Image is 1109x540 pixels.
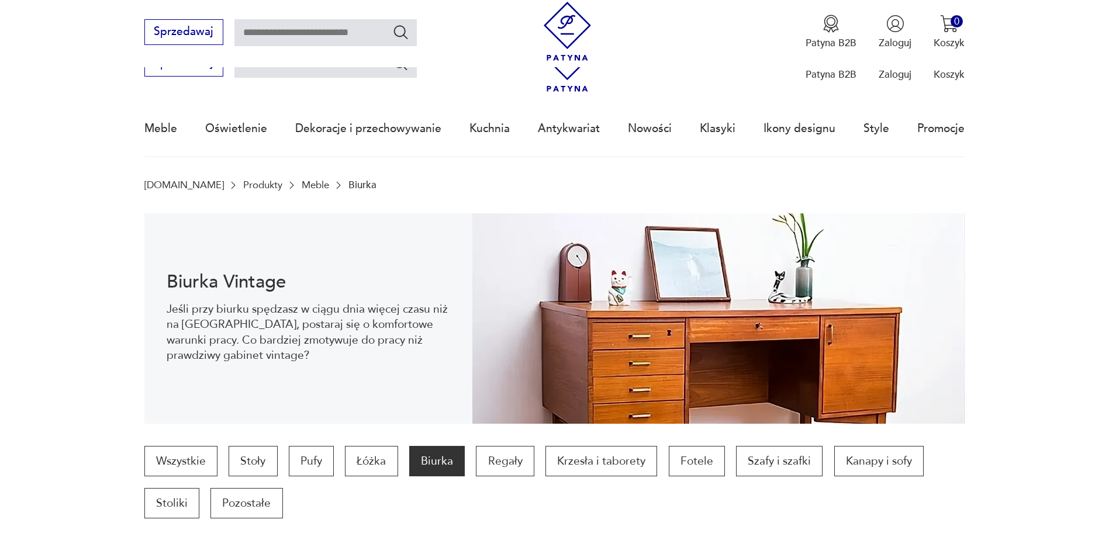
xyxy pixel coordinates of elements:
[302,179,329,191] a: Meble
[736,446,823,476] a: Szafy i szafki
[167,274,450,290] h1: Biurka Vintage
[822,15,840,33] img: Ikona medalu
[700,102,735,155] a: Klasyki
[628,102,672,155] a: Nowości
[934,36,965,50] p: Koszyk
[167,302,450,364] p: Jeśli przy biurku spędzasz w ciągu dnia więcej czasu niż na [GEOGRAPHIC_DATA], postaraj się o kom...
[806,15,856,50] button: Patyna B2B
[886,15,904,33] img: Ikonka użytkownika
[345,446,398,476] a: Łóżka
[806,36,856,50] p: Patyna B2B
[409,446,465,476] a: Biurka
[205,102,267,155] a: Oświetlenie
[538,2,597,61] img: Patyna - sklep z meblami i dekoracjami vintage
[392,55,409,72] button: Szukaj
[469,102,510,155] a: Kuchnia
[669,446,725,476] a: Fotele
[144,179,224,191] a: [DOMAIN_NAME]
[144,102,177,155] a: Meble
[806,68,856,81] p: Patyna B2B
[144,446,217,476] a: Wszystkie
[806,15,856,50] a: Ikona medaluPatyna B2B
[863,102,889,155] a: Style
[392,23,409,40] button: Szukaj
[834,446,924,476] a: Kanapy i sofy
[940,15,958,33] img: Ikona koszyka
[545,446,657,476] a: Krzesła i taborety
[879,36,911,50] p: Zaloguj
[879,68,911,81] p: Zaloguj
[763,102,835,155] a: Ikony designu
[295,102,441,155] a: Dekoracje i przechowywanie
[229,446,277,476] a: Stoły
[934,15,965,50] button: 0Koszyk
[243,179,282,191] a: Produkty
[144,488,199,518] a: Stoliki
[144,60,223,69] a: Sprzedawaj
[472,213,965,424] img: 217794b411677fc89fd9d93ef6550404.webp
[289,446,334,476] a: Pufy
[538,102,600,155] a: Antykwariat
[144,28,223,37] a: Sprzedawaj
[917,102,965,155] a: Promocje
[951,15,963,27] div: 0
[144,19,223,45] button: Sprzedawaj
[476,446,534,476] a: Regały
[210,488,282,518] a: Pozostałe
[934,68,965,81] p: Koszyk
[879,15,911,50] button: Zaloguj
[348,179,376,191] p: Biurka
